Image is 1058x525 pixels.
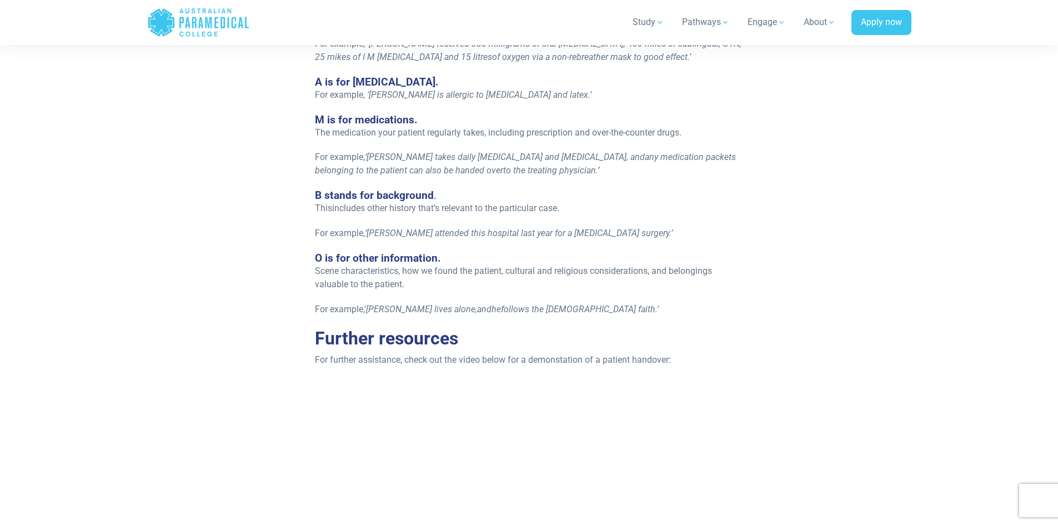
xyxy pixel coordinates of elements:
span: O is for other information. [315,252,441,264]
span: For example, [315,152,365,162]
span: , [475,304,477,314]
p: Scene characteristics, how we found the patient, cultural and religious considerations, and belon... [315,264,744,291]
span: For example, [315,228,365,238]
span: ‘ [364,304,366,314]
span: For example, [315,304,364,314]
span: .’ [688,52,691,62]
span: [PERSON_NAME] lives alone [366,304,475,314]
span: This [315,203,332,213]
span: The medication your patient regularly takes, including prescription and over-the-counter drugs. [315,127,681,138]
span: includes other history that’s relevant to the particular case. [332,203,559,213]
a: Australian Paramedical College [147,4,250,41]
span: A is for [MEDICAL_DATA]. [315,76,439,88]
span: ‘ [367,89,369,100]
span: follows the [DEMOGRAPHIC_DATA] faith [501,304,655,314]
a: Study [626,7,671,38]
span: . [434,189,437,202]
h2: Further resources [315,328,744,349]
span: For example, [315,89,365,100]
span: and [477,304,492,314]
span: .’ [655,304,659,314]
a: Apply now [851,10,911,36]
span: [PERSON_NAME] is allergic to [MEDICAL_DATA] and latex [369,89,588,100]
span: M is for medications. [315,113,418,126]
span: ‘[PERSON_NAME] attended this hospital last year for a [MEDICAL_DATA] surgery.’ [365,228,673,238]
span: ‘[PERSON_NAME] takes daily [MEDICAL_DATA] and [MEDICAL_DATA], and [365,152,645,162]
span: .’ [588,89,591,100]
p: For further assistance, check out the video below for a demonstation of a patient handover: [315,353,744,367]
a: Engage [741,7,793,38]
a: About [797,7,843,38]
span: of oxygen via a non-rebreather mask to good effect [492,52,688,62]
a: Pathways [675,7,736,38]
span: B stands for background [315,189,434,202]
span: to the treating physician.’ [503,165,599,176]
span: he [492,304,501,314]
